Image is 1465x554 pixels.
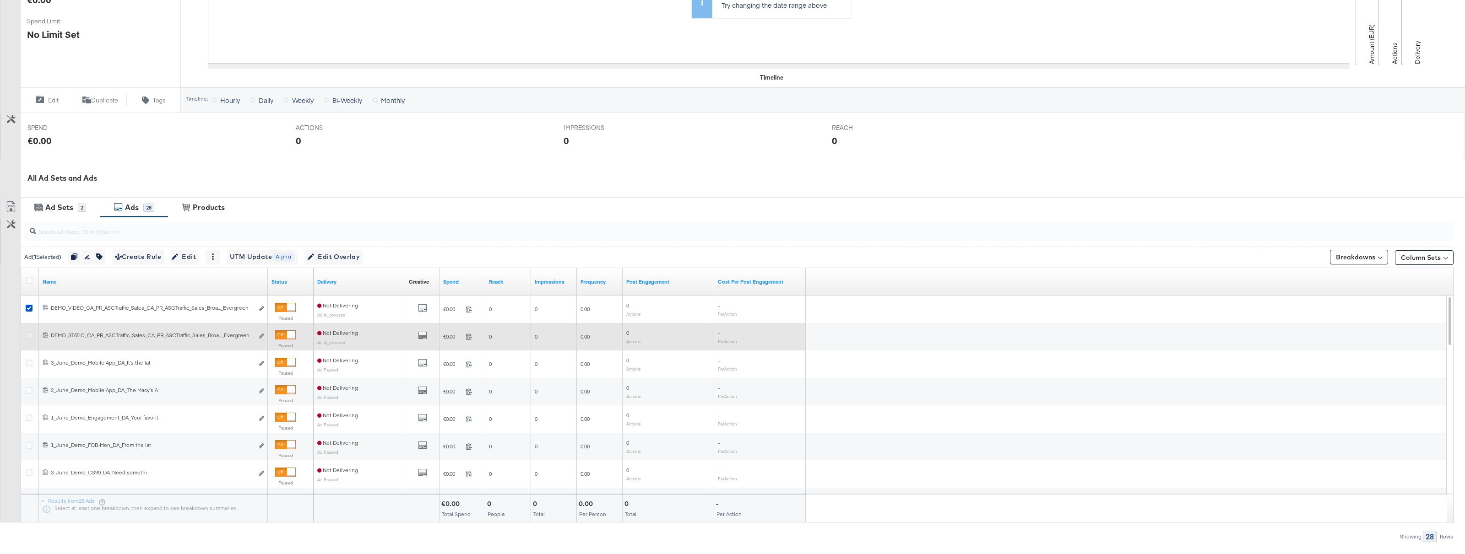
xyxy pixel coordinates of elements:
[626,439,629,446] span: 0
[304,250,363,264] button: Edit Overlay
[112,250,164,264] button: Create Rule
[832,124,901,132] span: REACH
[581,470,590,477] span: 0.00
[227,250,298,264] button: UTM UpdateAlpha
[332,96,362,105] span: Bi-Weekly
[185,96,208,102] div: Timeline:
[626,448,641,454] sub: Actions
[317,278,402,285] a: Reflects the ability of your Ad to achieve delivery.
[171,250,199,264] button: Edit
[51,304,254,312] div: DEMO_VIDEO_CA_PR_ASCTraffic_Sales_CA_PR_ASCTraffic_Sales_Broa..._Evergreen
[489,306,492,312] span: 0
[626,412,629,419] span: 0
[381,96,405,105] span: Monthly
[718,476,737,481] sub: Per Action
[535,388,537,395] span: 0
[20,95,74,106] button: Edit
[487,500,494,508] div: 0
[275,398,296,403] label: Paused
[51,414,254,421] div: 1_June_Demo_Engagement_DA_Your favorit
[317,394,338,400] sub: Ad Paused
[317,367,338,372] sub: Ad Paused
[317,477,338,482] sub: Ad Paused
[193,202,225,213] div: Products
[718,384,720,391] span: -
[220,96,240,105] span: Hourly
[626,329,629,336] span: 0
[443,333,462,340] span: €0.00
[579,500,596,508] div: 0.00
[443,415,462,422] span: €0.00
[626,384,629,391] span: 0
[626,421,641,426] sub: Actions
[143,204,154,212] div: 28
[489,443,492,450] span: 0
[832,134,837,147] div: 0
[443,278,482,285] a: The total amount spent to date.
[581,388,590,395] span: 0.00
[718,439,720,446] span: -
[74,95,127,106] button: Duplicate
[626,467,629,473] span: 0
[174,251,196,263] span: Edit
[292,96,314,105] span: Weekly
[442,511,471,517] span: Total Spend
[43,278,264,285] a: Ad Name.
[564,124,632,132] span: IMPRESSIONS
[27,17,96,26] span: Spend Limit
[579,511,606,517] span: Per Person
[626,357,629,364] span: 0
[45,202,73,213] div: Ad Sets
[317,412,358,419] span: Not Delivering
[535,415,537,422] span: 0
[718,357,720,364] span: -
[489,333,492,340] span: 0
[275,452,296,458] label: Paused
[718,366,737,371] sub: Per Action
[51,359,254,366] div: 3_June_Demo_Mobile App_DA_It’s the lat
[581,360,590,367] span: 0.00
[716,500,721,508] div: -
[626,476,641,481] sub: Actions
[317,302,358,309] span: Not Delivering
[317,439,358,446] span: Not Delivering
[317,449,338,455] sub: Ad Paused
[722,0,846,10] p: Try changing the date range above
[718,467,720,473] span: -
[443,443,462,450] span: €0.00
[626,366,641,371] sub: Actions
[275,315,296,321] label: Paused
[51,332,254,339] div: DEMO_STATIC_CA_PR_ASCTraffic_Sales_CA_PR_ASCTraffic_Sales_Broa..._Evergreen
[317,339,345,345] sub: Ad In_process
[533,511,545,517] span: Total
[125,202,139,213] div: Ads
[581,415,590,422] span: 0.00
[489,470,492,477] span: 0
[718,339,737,344] sub: Per Action
[91,96,118,105] span: Duplicate
[489,415,492,422] span: 0
[625,511,636,517] span: Total
[275,370,296,376] label: Paused
[271,278,310,285] a: Shows the current state of your Ad.
[27,124,96,132] span: SPEND
[535,443,537,450] span: 0
[317,467,358,473] span: Not Delivering
[626,302,629,309] span: 0
[443,388,462,395] span: €0.00
[51,469,254,476] div: 3_June_Demo_CS90_DA_Need somethi
[581,333,590,340] span: 0.00
[624,500,631,508] div: 0
[1423,531,1437,542] div: 28
[441,500,462,508] div: €0.00
[51,441,254,449] div: 1_June_Demo_FOB-Men_DA_From the lat
[259,96,273,105] span: Daily
[535,278,573,285] a: The number of times your ad was served. On mobile apps an ad is counted as served the first time ...
[535,306,537,312] span: 0
[718,329,720,336] span: -
[115,251,161,263] span: Create Rule
[718,393,737,399] sub: Per Action
[626,339,641,344] sub: Actions
[296,124,364,132] span: ACTIONS
[78,204,86,212] div: 2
